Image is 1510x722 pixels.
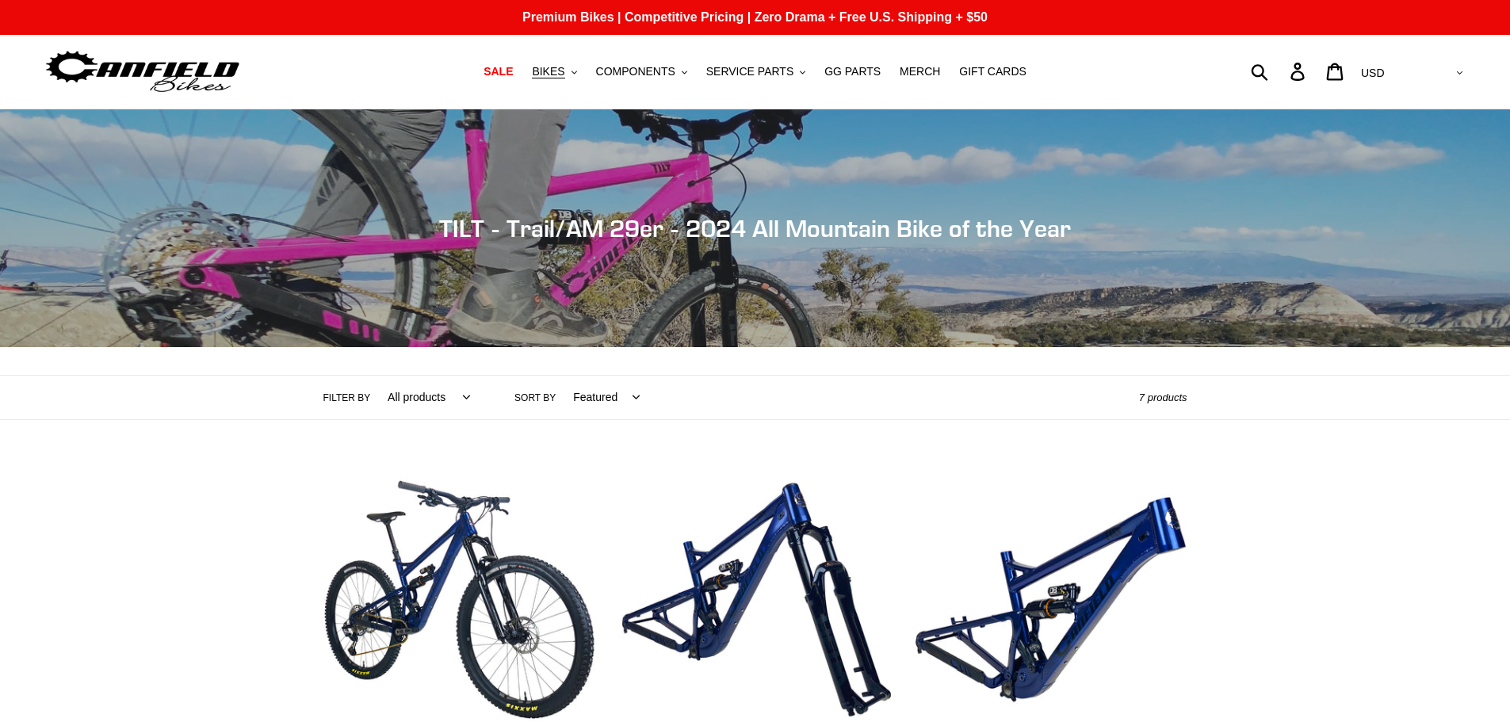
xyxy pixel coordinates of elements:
span: COMPONENTS [596,65,675,78]
button: BIKES [524,61,584,82]
a: GIFT CARDS [951,61,1034,82]
span: 7 products [1139,392,1187,403]
button: COMPONENTS [588,61,695,82]
input: Search [1260,54,1300,89]
span: GIFT CARDS [959,65,1026,78]
span: MERCH [900,65,940,78]
a: SALE [476,61,521,82]
span: BIKES [532,65,564,78]
img: Canfield Bikes [44,47,242,97]
a: MERCH [892,61,948,82]
a: GG PARTS [816,61,889,82]
label: Filter by [323,391,371,405]
span: SALE [484,65,513,78]
span: TILT - Trail/AM 29er - 2024 All Mountain Bike of the Year [439,214,1071,243]
span: GG PARTS [824,65,881,78]
label: Sort by [514,391,556,405]
button: SERVICE PARTS [698,61,813,82]
span: SERVICE PARTS [706,65,793,78]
